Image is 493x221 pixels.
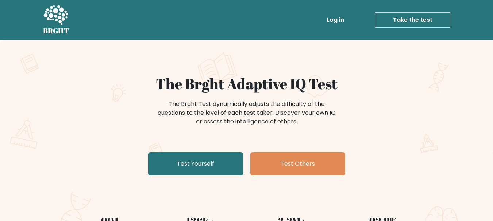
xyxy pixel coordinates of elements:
[43,27,69,35] h5: BRGHT
[69,75,425,92] h1: The Brght Adaptive IQ Test
[324,13,347,27] a: Log in
[375,12,450,28] a: Take the test
[43,3,69,37] a: BRGHT
[148,152,243,175] a: Test Yourself
[250,152,345,175] a: Test Others
[155,100,338,126] div: The Brght Test dynamically adjusts the difficulty of the questions to the level of each test take...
